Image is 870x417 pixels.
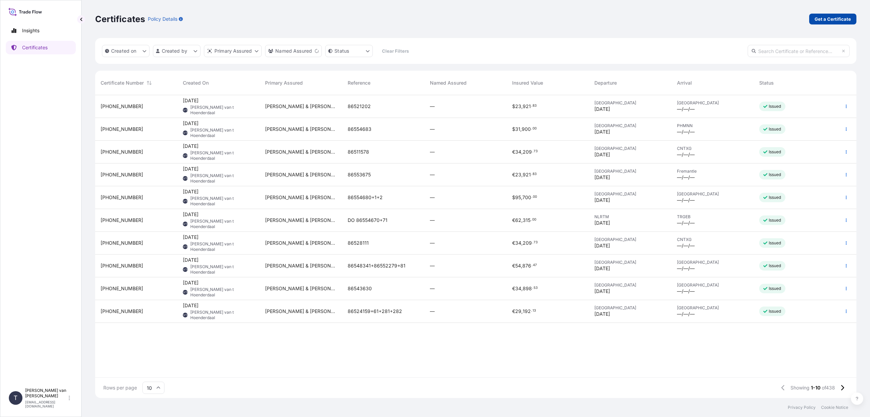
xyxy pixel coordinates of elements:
span: [GEOGRAPHIC_DATA] [594,100,666,106]
span: $ [512,195,515,200]
span: [PERSON_NAME] & [PERSON_NAME] Netherlands B.V. [265,171,336,178]
span: 62 [515,218,521,223]
p: [EMAIL_ADDRESS][DOMAIN_NAME] [25,400,67,408]
span: 00 [533,127,537,130]
span: NLRTM [594,214,666,220]
span: 53 [534,287,538,289]
span: 23 [515,104,521,109]
span: Status [759,80,774,86]
span: 34 [515,286,521,291]
span: 34 [515,241,521,245]
span: 86553675 [348,171,371,178]
button: createdOn Filter options [102,45,150,57]
span: . [532,196,533,198]
span: T [14,395,18,401]
span: [GEOGRAPHIC_DATA] [594,191,666,197]
span: —/—/— [677,151,695,158]
span: — [430,126,435,133]
span: [PHONE_NUMBER] [101,194,143,201]
span: [PERSON_NAME] & [PERSON_NAME] Netherlands B.V. [265,262,336,269]
span: [DATE] [183,143,198,150]
p: Insights [22,27,39,34]
span: [DATE] [594,151,610,158]
span: [DATE] [183,211,198,218]
span: , [520,127,522,132]
span: [GEOGRAPHIC_DATA] [677,282,748,288]
span: 192 [523,309,531,314]
span: 86511578 [348,149,369,155]
span: TVTH [181,266,189,273]
span: [DATE] [594,311,610,317]
span: TVTH [181,198,189,205]
span: 13 [533,310,536,312]
button: Sort [145,79,153,87]
span: . [532,241,533,244]
span: , [521,104,523,109]
span: Primary Assured [265,80,303,86]
span: 47 [533,264,537,266]
span: TVTH [181,312,189,318]
span: [GEOGRAPHIC_DATA] [677,191,748,197]
span: € [512,241,515,245]
span: 700 [522,195,531,200]
span: 95 [515,195,521,200]
input: Search Certificate or Reference... [748,45,850,57]
span: , [521,172,523,177]
span: [DATE] [183,234,198,241]
span: CNTXG [677,237,748,242]
button: distributor Filter options [204,45,262,57]
span: 29 [515,309,521,314]
span: [DATE] [594,128,610,135]
span: [DATE] [594,242,610,249]
p: Status [334,48,349,54]
a: Certificates [6,41,76,54]
span: [PHONE_NUMBER] [101,149,143,155]
span: — [430,217,435,224]
span: [PHONE_NUMBER] [101,126,143,133]
span: [PERSON_NAME] van t Hoenderdaal [190,241,254,252]
a: Privacy Policy [788,405,816,410]
span: —/—/— [677,197,695,204]
span: 315 [523,218,530,223]
span: [GEOGRAPHIC_DATA] [677,100,748,106]
a: Cookie Notice [821,405,848,410]
span: € [512,286,515,291]
p: Get a Certificate [815,16,851,22]
p: Issued [769,149,781,155]
span: —/—/— [677,242,695,249]
span: 209 [523,150,532,154]
span: [PHONE_NUMBER] [101,103,143,110]
span: TVTH [181,221,189,227]
span: [GEOGRAPHIC_DATA] [594,123,666,128]
span: 54 [515,263,521,268]
span: . [531,173,532,175]
button: cargoOwner Filter options [265,45,322,57]
button: Clear Filters [376,46,414,56]
p: Created on [111,48,137,54]
span: , [521,241,523,245]
span: [PERSON_NAME] & [PERSON_NAME] Netherlands B.V. [265,126,336,133]
span: $ [512,127,515,132]
a: Insights [6,24,76,37]
span: € [512,263,515,268]
span: 86524159+61+281+282 [348,308,402,315]
span: 86554683 [348,126,371,133]
span: [GEOGRAPHIC_DATA] [594,305,666,311]
span: — [430,308,435,315]
span: — [430,171,435,178]
span: [GEOGRAPHIC_DATA] [677,305,748,311]
span: Departure [594,80,617,86]
span: , [521,195,522,200]
span: [DATE] [594,220,610,226]
span: 1-10 [811,384,820,391]
span: TVTH [181,289,189,296]
span: Showing [790,384,810,391]
span: 31 [515,127,520,132]
span: [PHONE_NUMBER] [101,308,143,315]
p: Issued [769,263,781,268]
span: [DATE] [183,120,198,127]
span: 86543630 [348,285,372,292]
span: [DATE] [183,97,198,104]
p: Policy Details [148,16,177,22]
span: —/—/— [677,311,695,317]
